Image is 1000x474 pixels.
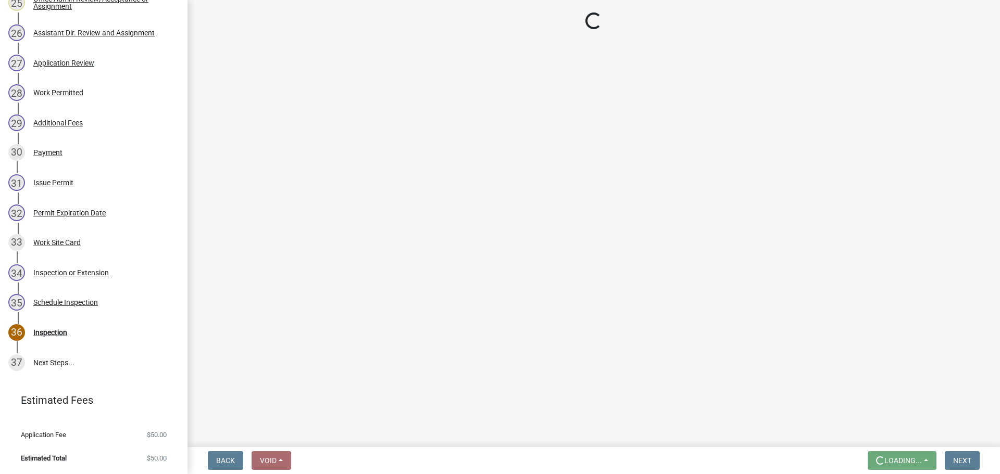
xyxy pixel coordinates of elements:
[147,431,167,438] span: $50.00
[8,24,25,41] div: 26
[8,354,25,371] div: 37
[8,84,25,101] div: 28
[33,89,83,96] div: Work Permitted
[21,431,66,438] span: Application Fee
[8,234,25,251] div: 33
[33,179,73,186] div: Issue Permit
[945,451,980,470] button: Next
[147,455,167,462] span: $50.00
[8,144,25,161] div: 30
[8,174,25,191] div: 31
[33,269,109,276] div: Inspection or Extension
[216,456,235,465] span: Back
[33,29,155,36] div: Assistant Dir. Review and Assignment
[260,456,277,465] span: Void
[33,59,94,67] div: Application Review
[8,264,25,281] div: 34
[252,451,291,470] button: Void
[884,456,922,465] span: Loading...
[8,204,25,221] div: 32
[8,324,25,341] div: 36
[8,390,171,411] a: Estimated Fees
[208,451,243,470] button: Back
[8,55,25,71] div: 27
[21,455,67,462] span: Estimated Total
[953,456,971,465] span: Next
[33,149,63,156] div: Payment
[868,451,936,470] button: Loading...
[33,299,98,306] div: Schedule Inspection
[33,239,81,246] div: Work Site Card
[33,329,67,336] div: Inspection
[8,114,25,131] div: 29
[8,294,25,311] div: 35
[33,119,83,126] div: Additional Fees
[33,209,106,216] div: Permit Expiration Date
